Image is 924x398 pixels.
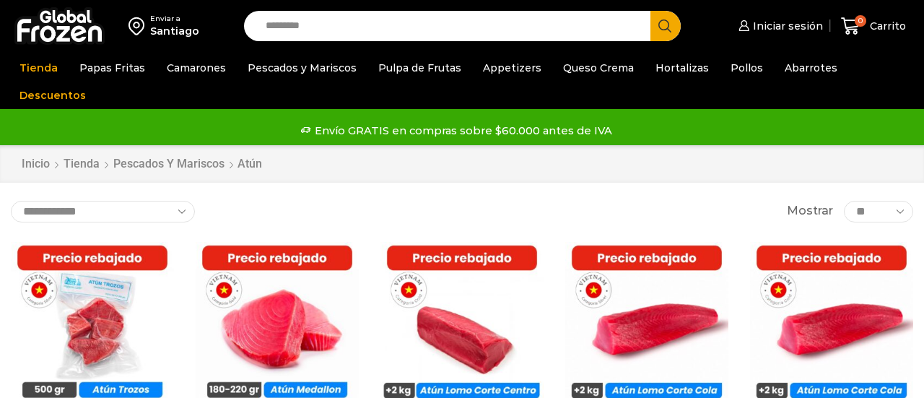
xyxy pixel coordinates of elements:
a: Descuentos [12,82,93,109]
span: Iniciar sesión [749,19,823,33]
a: Pulpa de Frutas [371,54,468,82]
a: Appetizers [476,54,549,82]
a: Inicio [21,156,51,173]
a: Hortalizas [648,54,716,82]
a: Pescados y Mariscos [240,54,364,82]
a: 0 Carrito [837,9,910,43]
img: address-field-icon.svg [128,14,150,38]
span: 0 [855,15,866,27]
a: Papas Fritas [72,54,152,82]
a: Pollos [723,54,770,82]
a: Tienda [12,54,65,82]
a: Camarones [160,54,233,82]
a: Queso Crema [556,54,641,82]
a: Pescados y Mariscos [113,156,225,173]
a: Abarrotes [777,54,845,82]
span: Carrito [866,19,906,33]
div: Santiago [150,24,199,38]
span: Mostrar [787,203,833,220]
button: Search button [650,11,681,41]
select: Pedido de la tienda [11,201,195,222]
a: Tienda [63,156,100,173]
h1: Atún [237,157,262,170]
div: Enviar a [150,14,199,24]
a: Iniciar sesión [735,12,823,40]
nav: Breadcrumb [21,156,262,173]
